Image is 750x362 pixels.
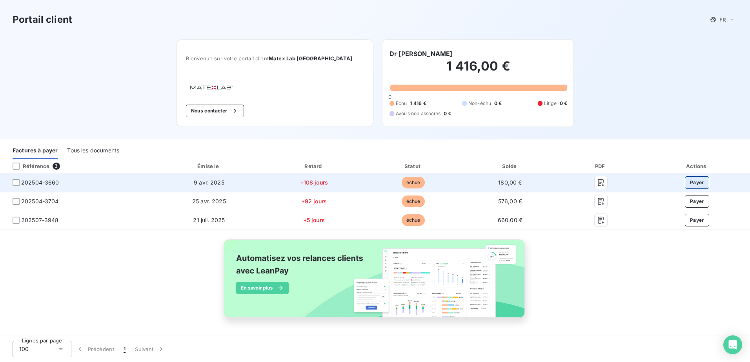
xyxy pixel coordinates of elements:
span: 25 avr. 2025 [192,198,226,205]
span: 576,00 € [498,198,522,205]
div: Référence [6,163,49,170]
button: Suivant [130,341,170,357]
button: Nous contacter [186,105,244,117]
span: +108 jours [300,179,328,186]
button: Payer [685,176,709,189]
span: +5 jours [303,217,325,223]
span: 1 [124,345,126,353]
span: Bienvenue sur votre portail client . [186,55,364,62]
div: Solde [464,162,557,170]
span: échue [402,195,425,207]
span: +92 jours [301,198,327,205]
span: 1 416 € [410,100,426,107]
span: Avoirs non associés [396,110,441,117]
span: 660,00 € [498,217,522,223]
span: 202504-3660 [21,179,59,186]
span: Litige [544,100,557,107]
div: Open Intercom Messenger [723,335,742,354]
span: FR [719,16,726,23]
button: Payer [685,214,709,226]
div: Retard [265,162,362,170]
span: 202507-3948 [21,216,59,224]
h3: Portail client [13,13,72,27]
span: 180,00 € [498,179,522,186]
div: Statut [366,162,461,170]
div: Factures à payer [13,143,58,159]
h6: Dr [PERSON_NAME] [390,49,452,58]
div: Tous les documents [67,143,119,159]
span: échue [402,177,425,188]
span: 21 juil. 2025 [193,217,225,223]
span: 0 € [560,100,567,107]
h2: 1 416,00 € [390,58,567,82]
span: 0 [388,94,391,100]
span: 100 [19,345,29,353]
span: 3 [53,163,60,170]
button: Précédent [71,341,119,357]
span: Matex Lab [GEOGRAPHIC_DATA] [269,55,352,62]
span: 0 € [494,100,502,107]
span: 0 € [444,110,451,117]
span: 202504-3704 [21,197,59,205]
button: Payer [685,195,709,208]
img: banner [217,235,533,331]
span: Non-échu [468,100,491,107]
span: échue [402,214,425,226]
span: Échu [396,100,407,107]
div: Actions [645,162,748,170]
div: PDF [559,162,642,170]
span: 9 avr. 2025 [194,179,224,186]
div: Émise le [156,162,262,170]
button: 1 [119,341,130,357]
img: Company logo [186,82,236,92]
